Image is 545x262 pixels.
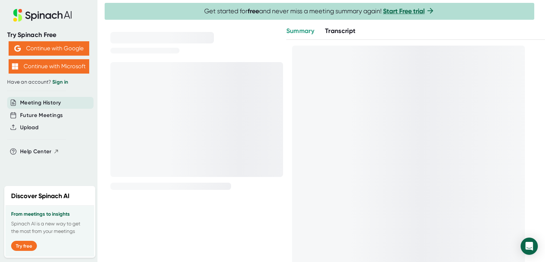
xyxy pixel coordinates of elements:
button: Continue with Google [9,41,89,56]
button: Upload [20,123,38,132]
button: Future Meetings [20,111,63,120]
div: Try Spinach Free [7,31,90,39]
button: Summary [286,26,314,36]
button: Transcript [325,26,356,36]
button: Try free [11,241,37,251]
img: Aehbyd4JwY73AAAAAElFTkSuQmCC [14,45,21,52]
h3: From meetings to insights [11,211,89,217]
a: Sign in [52,79,68,85]
h2: Discover Spinach AI [11,191,70,201]
p: Spinach AI is a new way to get the most from your meetings [11,220,89,235]
button: Help Center [20,148,59,156]
span: Summary [286,27,314,35]
button: Continue with Microsoft [9,59,89,74]
button: Meeting History [20,99,61,107]
span: Help Center [20,148,52,156]
a: Start Free trial [383,7,425,15]
div: Have an account? [7,79,90,85]
div: Open Intercom Messenger [521,238,538,255]
b: free [248,7,259,15]
span: Transcript [325,27,356,35]
span: Get started for and never miss a meeting summary again! [204,7,435,15]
